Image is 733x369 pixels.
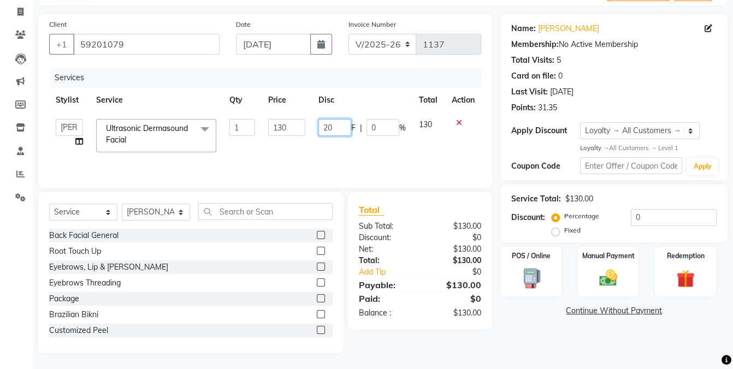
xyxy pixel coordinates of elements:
strong: Loyalty → [580,144,609,152]
div: Apply Discount [511,125,580,136]
th: Qty [223,88,262,112]
div: Discount: [351,232,420,243]
label: POS / Online [512,251,551,261]
label: Redemption [666,251,704,261]
label: Fixed [564,225,581,235]
input: Search or Scan [198,203,333,220]
div: $130.00 [420,221,489,232]
div: Points: [511,102,536,114]
input: Enter Offer / Coupon Code [580,157,683,174]
div: Sub Total: [351,221,420,232]
div: 5 [557,55,561,66]
div: Eyebrows Threading [49,277,121,289]
div: $0 [420,232,489,243]
span: | [360,122,362,134]
div: All Customers → Level 1 [580,144,717,153]
div: Net: [351,243,420,255]
div: Eyebrows, Lip & [PERSON_NAME] [49,261,168,273]
img: _gift.svg [671,267,700,290]
div: Root Touch Up [49,246,101,257]
div: $0 [420,292,489,305]
label: Date [236,20,251,29]
a: [PERSON_NAME] [538,23,599,34]
div: Discount: [511,212,545,223]
div: Name: [511,23,536,34]
div: No Active Membership [511,39,717,50]
div: $130.00 [565,193,593,205]
div: $0 [431,266,489,278]
th: Service [90,88,223,112]
div: Total: [351,255,420,266]
div: $130.00 [420,307,489,319]
span: 130 [419,120,432,129]
div: $130.00 [420,255,489,266]
div: Package [49,293,79,305]
a: Continue Without Payment [503,305,725,317]
div: Last Visit: [511,86,548,98]
div: Coupon Code [511,160,580,172]
a: x [126,135,131,145]
div: 31.35 [538,102,557,114]
div: Back Facial General [49,230,119,241]
label: Percentage [564,211,599,221]
div: Payable: [351,278,420,291]
div: 0 [558,70,563,82]
div: Service Total: [511,193,561,205]
div: $130.00 [420,278,489,291]
th: Total [412,88,446,112]
div: $130.00 [420,243,489,255]
th: Disc [312,88,412,112]
div: Total Visits: [511,55,554,66]
span: F [351,122,356,134]
div: Services [50,68,489,88]
label: Client [49,20,67,29]
a: Add Tip [351,266,431,278]
th: Price [262,88,311,112]
div: Membership: [511,39,559,50]
th: Action [445,88,481,112]
div: Paid: [351,292,420,305]
label: Manual Payment [582,251,634,261]
div: Card on file: [511,70,556,82]
img: _cash.svg [594,267,623,288]
div: [DATE] [550,86,574,98]
th: Stylist [49,88,90,112]
input: Search by Name/Mobile/Email/Code [73,34,220,55]
button: +1 [49,34,74,55]
label: Invoice Number [348,20,396,29]
img: _pos-terminal.svg [516,267,546,289]
button: Apply [687,158,718,175]
span: Total [359,204,384,216]
span: % [399,122,406,134]
div: Brazilian Bikni [49,309,98,320]
span: Ultrasonic Dermasound Facial [106,123,188,145]
div: Customized Peel [49,325,108,336]
div: Balance : [351,307,420,319]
